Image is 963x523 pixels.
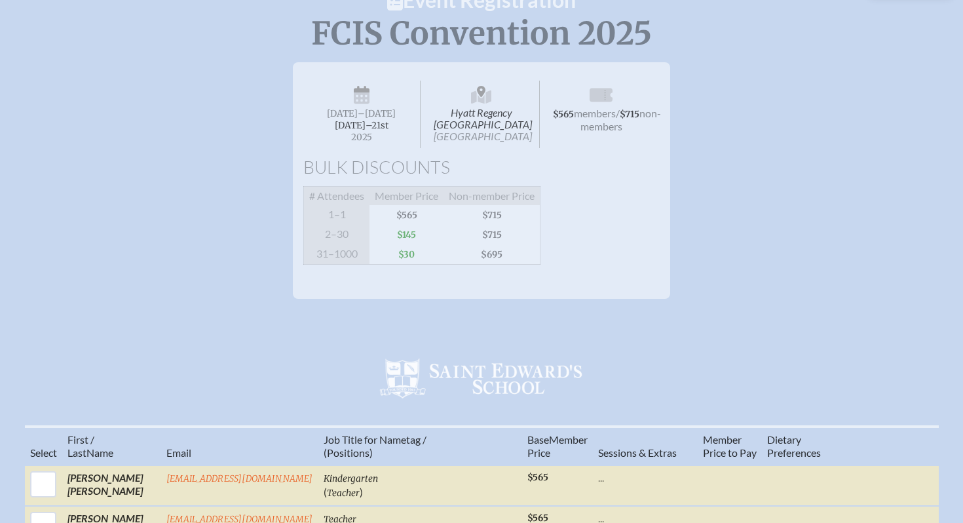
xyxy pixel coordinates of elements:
[527,446,550,459] span: Price
[698,427,762,465] th: Member Price to Pay
[444,187,540,206] span: Non-member Price
[616,107,620,119] span: /
[578,433,588,446] span: er
[30,446,57,459] span: Select
[327,108,358,119] span: [DATE]
[369,205,444,225] span: $565
[166,473,313,484] a: [EMAIL_ADDRESS][DOMAIN_NAME]
[620,109,639,120] span: $715
[318,427,522,465] th: Job Title for Nametag / (Positions)
[304,187,370,206] span: # Attendees
[423,81,540,148] span: Hyatt Regency [GEOGRAPHIC_DATA]
[303,159,660,176] h1: Bulk Discounts
[304,205,370,225] span: 1–1
[593,427,698,465] th: Sessions & Extras
[553,109,574,120] span: $565
[358,108,396,119] span: –[DATE]
[369,225,444,244] span: $145
[444,205,540,225] span: $715
[444,225,540,244] span: $715
[161,427,318,465] th: Email
[314,132,409,142] span: 2025
[67,433,94,446] span: First /
[377,357,586,402] img: Saint Edward’s School
[369,244,444,265] span: $30
[527,433,549,446] span: Base
[444,244,540,265] span: $695
[767,433,821,459] span: ary Preferences
[324,473,378,484] span: Kindergarten
[522,427,593,465] th: Memb
[304,244,370,265] span: 31–1000
[762,427,865,465] th: Diet
[598,471,692,484] p: ...
[335,120,388,131] span: [DATE]–⁠21st
[324,486,327,498] span: (
[580,107,662,132] span: non-members
[434,130,532,142] span: [GEOGRAPHIC_DATA]
[67,446,86,459] span: Last
[574,107,616,119] span: members
[136,16,827,52] p: FCIS Convention 2025
[62,427,161,465] th: Name
[369,187,444,206] span: Member Price
[304,225,370,244] span: 2–30
[360,486,363,498] span: )
[527,472,548,483] span: $565
[62,465,161,506] td: [PERSON_NAME] [PERSON_NAME]
[327,488,360,499] span: Teacher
